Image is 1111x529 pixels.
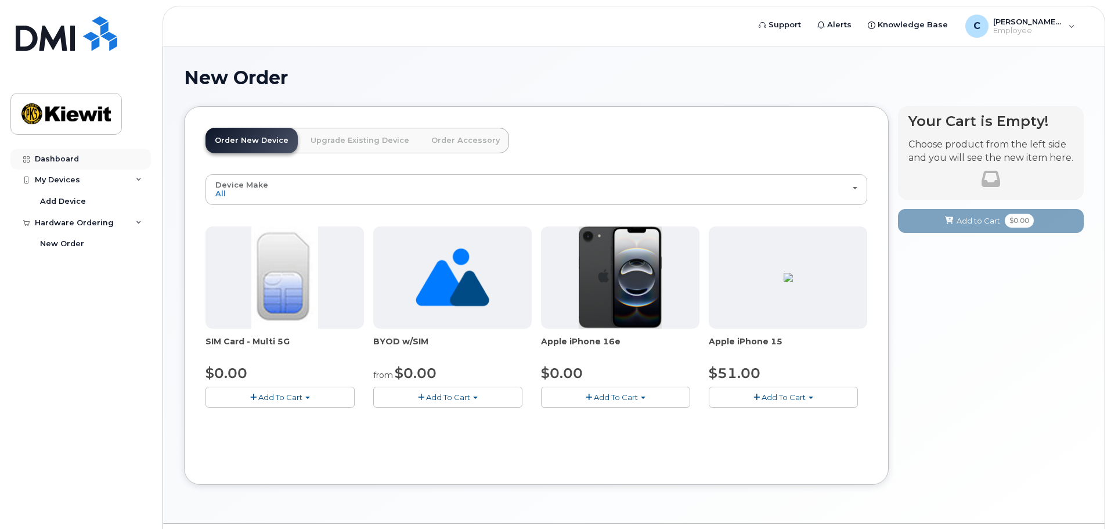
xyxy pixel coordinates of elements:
div: Apple iPhone 16e [541,336,699,359]
button: Device Make All [205,174,867,204]
iframe: Messenger Launcher [1060,478,1102,520]
button: Add To Cart [709,387,858,407]
span: $0.00 [395,365,437,382]
button: Add To Cart [205,387,355,407]
img: iPhone_16e_pic.PNG [579,226,662,329]
h1: New Order [184,67,1084,88]
img: 96FE4D95-2934-46F2-B57A-6FE1B9896579.png [784,273,793,282]
span: Add To Cart [594,393,638,402]
a: Order New Device [205,128,298,153]
a: Order Accessory [422,128,509,153]
span: $0.00 [1005,214,1034,228]
button: Add to Cart $0.00 [898,209,1084,233]
span: Add To Cart [762,393,806,402]
span: All [215,189,226,198]
div: Apple iPhone 15 [709,336,867,359]
small: from [373,370,393,380]
img: no_image_found-2caef05468ed5679b831cfe6fc140e25e0c280774317ffc20a367ab7fd17291e.png [416,226,489,329]
span: $0.00 [541,365,583,382]
span: Add To Cart [258,393,302,402]
button: Add To Cart [373,387,522,407]
div: SIM Card - Multi 5G [205,336,364,359]
a: Upgrade Existing Device [301,128,419,153]
div: BYOD w/SIM [373,336,532,359]
p: Choose product from the left side and you will see the new item here. [908,138,1073,165]
img: 00D627D4-43E9-49B7-A367-2C99342E128C.jpg [251,226,318,329]
span: Add to Cart [957,215,1000,226]
button: Add To Cart [541,387,690,407]
span: Device Make [215,180,268,189]
span: $0.00 [205,365,247,382]
h4: Your Cart is Empty! [908,113,1073,129]
span: $51.00 [709,365,760,382]
span: Add To Cart [426,393,470,402]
